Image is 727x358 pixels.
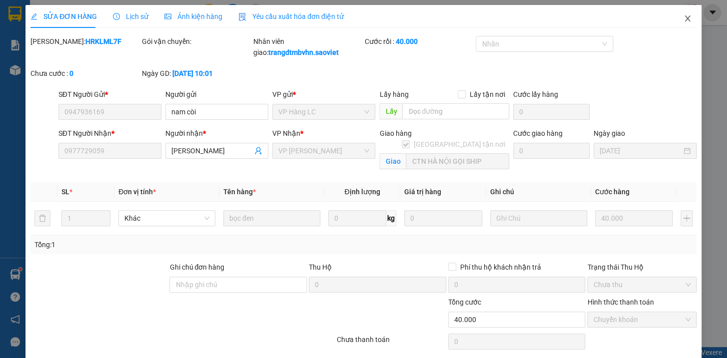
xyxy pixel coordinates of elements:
[30,36,140,47] div: [PERSON_NAME]:
[169,263,224,271] label: Ghi chú đơn hàng
[404,210,482,226] input: 0
[344,188,380,196] span: Định lượng
[238,12,344,20] span: Yêu cầu xuất hóa đơn điện tử
[142,68,251,79] div: Ngày GD:
[336,334,447,352] div: Chưa thanh toán
[379,103,402,119] span: Lấy
[5,58,80,74] h2: BMPGC6PC
[124,211,209,226] span: Khác
[379,90,408,98] span: Lấy hàng
[69,69,73,77] b: 0
[142,36,251,47] div: Gói vận chuyển:
[113,12,148,20] span: Lịch sử
[164,12,222,20] span: Ảnh kiện hàng
[272,89,375,100] div: VP gửi
[600,145,682,156] input: Ngày giao
[593,312,691,327] span: Chuyển khoản
[254,147,262,155] span: user-add
[34,239,281,250] div: Tổng: 1
[490,210,587,226] input: Ghi Chú
[30,12,97,20] span: SỬA ĐƠN HÀNG
[253,36,363,58] div: Nhân viên giao:
[61,188,69,196] span: SL
[272,129,300,137] span: VP Nhận
[595,188,630,196] span: Cước hàng
[395,37,417,45] b: 40.000
[513,90,558,98] label: Cước lấy hàng
[238,13,246,21] img: icon
[165,89,268,100] div: Người gửi
[587,262,697,273] div: Trạng thái Thu Hộ
[379,153,406,169] span: Giao
[684,14,692,22] span: close
[364,36,474,47] div: Cước rồi :
[268,48,339,56] b: trangdtmbvhn.saoviet
[594,129,625,137] label: Ngày giao
[410,139,509,150] span: [GEOGRAPHIC_DATA] tận nơi
[456,262,545,273] span: Phí thu hộ khách nhận trả
[513,129,563,137] label: Cước giao hàng
[169,277,307,293] input: Ghi chú đơn hàng
[165,128,268,139] div: Người nhận
[593,277,691,292] span: Chưa thu
[402,103,509,119] input: Dọc đường
[404,188,441,196] span: Giá trị hàng
[223,210,320,226] input: VD: Bàn, Ghế
[118,188,156,196] span: Đơn vị tính
[386,210,396,226] span: kg
[133,8,241,24] b: [DOMAIN_NAME]
[513,143,590,159] input: Cước giao hàng
[60,23,122,40] b: Sao Việt
[164,13,171,20] span: picture
[58,128,161,139] div: SĐT Người Nhận
[52,58,241,121] h2: VP Nhận: VP Hàng LC
[513,104,590,120] input: Cước lấy hàng
[278,143,369,158] span: VP Gia Lâm
[486,182,591,202] th: Ghi chú
[30,13,37,20] span: edit
[34,210,50,226] button: delete
[30,68,140,79] div: Chưa cước :
[278,104,369,119] span: VP Hàng LC
[587,298,654,306] label: Hình thức thanh toán
[466,89,509,100] span: Lấy tận nơi
[309,263,332,271] span: Thu Hộ
[674,5,702,33] button: Close
[5,8,55,58] img: logo.jpg
[595,210,673,226] input: 0
[406,153,509,169] input: Giao tận nơi
[448,298,481,306] span: Tổng cước
[113,13,120,20] span: clock-circle
[85,37,121,45] b: HRKLML7F
[172,69,213,77] b: [DATE] 10:01
[223,188,256,196] span: Tên hàng
[58,89,161,100] div: SĐT Người Gửi
[681,210,693,226] button: plus
[379,129,411,137] span: Giao hàng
